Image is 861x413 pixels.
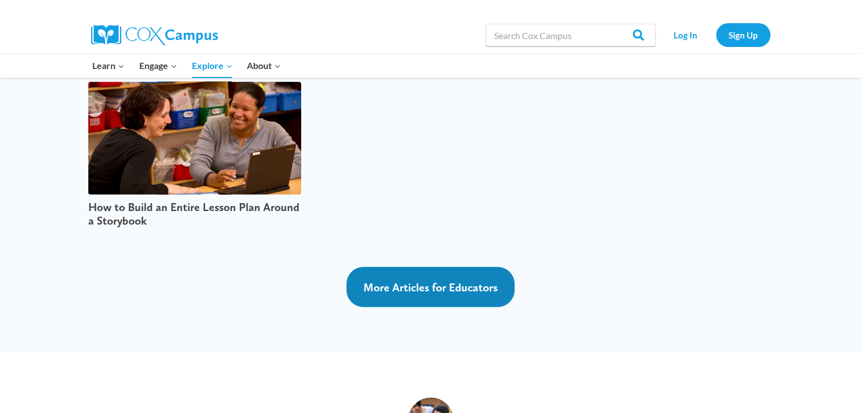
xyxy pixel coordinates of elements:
[363,281,498,294] span: More Articles for Educators
[239,54,288,78] button: Child menu of About
[88,82,302,234] a: teachers making classroom lesson plan How to Build an Entire Lesson Plan Around a Storybook
[91,25,218,45] img: Cox Campus
[661,23,710,46] a: Log In
[85,54,288,78] nav: Primary Navigation
[716,23,770,46] a: Sign Up
[185,54,240,78] button: Child menu of Explore
[661,23,770,46] nav: Secondary Navigation
[132,54,185,78] button: Child menu of Engage
[83,79,306,198] img: teachers making classroom lesson plan
[486,24,656,46] input: Search Cox Campus
[85,54,132,78] button: Child menu of Learn
[346,267,515,307] a: More Articles for Educators
[88,200,302,227] h3: How to Build an Entire Lesson Plan Around a Storybook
